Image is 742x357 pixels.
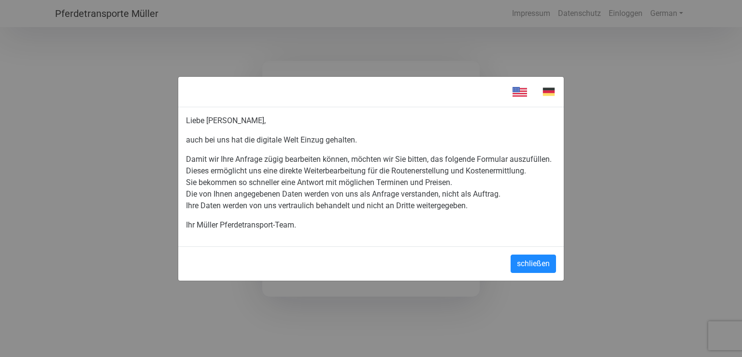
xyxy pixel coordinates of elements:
p: Ihr Müller Pferdetransport-Team. [186,219,556,231]
img: de [534,85,563,99]
button: schließen [511,255,556,273]
p: Liebe [PERSON_NAME], [186,115,556,127]
img: en [505,85,534,99]
p: auch bei uns hat die digitale Welt Einzug gehalten. [186,134,556,146]
p: Damit wir Ihre Anfrage zügig bearbeiten können, möchten wir Sie bitten, das folgende Formular aus... [186,154,556,212]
